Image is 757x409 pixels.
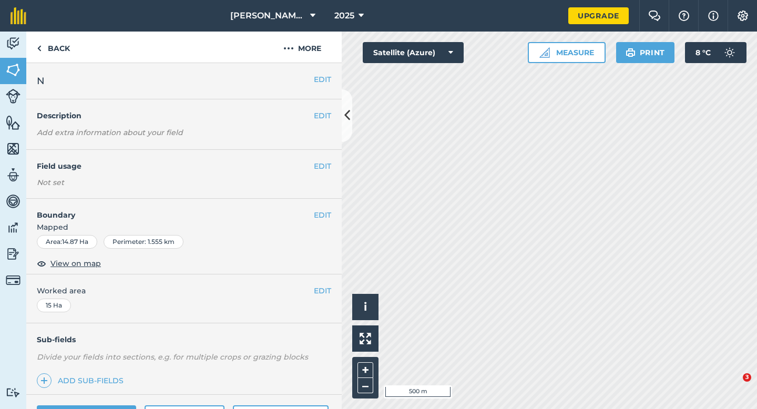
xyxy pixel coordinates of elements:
[37,128,183,137] em: Add extra information about your field
[6,387,21,397] img: svg+xml;base64,PD94bWwgdmVyc2lvbj0iMS4wIiBlbmNvZGluZz0idXRmLTgiPz4KPCEtLSBHZW5lcmF0b3I6IEFkb2JlIE...
[50,258,101,269] span: View on map
[6,193,21,209] img: svg+xml;base64,PD94bWwgdmVyc2lvbj0iMS4wIiBlbmNvZGluZz0idXRmLTgiPz4KPCEtLSBHZW5lcmF0b3I6IEFkb2JlIE...
[37,235,97,249] div: Area : 14.87 Ha
[6,167,21,183] img: svg+xml;base64,PD94bWwgdmVyc2lvbj0iMS4wIiBlbmNvZGluZz0idXRmLTgiPz4KPCEtLSBHZW5lcmF0b3I6IEFkb2JlIE...
[37,257,46,270] img: svg+xml;base64,PHN2ZyB4bWxucz0iaHR0cDovL3d3dy53My5vcmcvMjAwMC9zdmciIHdpZHRoPSIxOCIgaGVpZ2h0PSIyNC...
[648,11,661,21] img: Two speech bubbles overlapping with the left bubble in the forefront
[263,32,342,63] button: More
[37,285,331,296] span: Worked area
[695,42,711,63] span: 8 ° C
[626,46,636,59] img: svg+xml;base64,PHN2ZyB4bWxucz0iaHR0cDovL3d3dy53My5vcmcvMjAwMC9zdmciIHdpZHRoPSIxOSIgaGVpZ2h0PSIyNC...
[6,115,21,130] img: svg+xml;base64,PHN2ZyB4bWxucz0iaHR0cDovL3d3dy53My5vcmcvMjAwMC9zdmciIHdpZHRoPSI1NiIgaGVpZ2h0PSI2MC...
[37,299,71,312] div: 15 Ha
[26,334,342,345] h4: Sub-fields
[6,36,21,52] img: svg+xml;base64,PD94bWwgdmVyc2lvbj0iMS4wIiBlbmNvZGluZz0idXRmLTgiPz4KPCEtLSBHZW5lcmF0b3I6IEFkb2JlIE...
[568,7,629,24] a: Upgrade
[104,235,183,249] div: Perimeter : 1.555 km
[314,285,331,296] button: EDIT
[6,273,21,288] img: svg+xml;base64,PD94bWwgdmVyc2lvbj0iMS4wIiBlbmNvZGluZz0idXRmLTgiPz4KPCEtLSBHZW5lcmF0b3I6IEFkb2JlIE...
[736,11,749,21] img: A cog icon
[26,221,342,233] span: Mapped
[357,378,373,393] button: –
[352,294,378,320] button: i
[314,74,331,85] button: EDIT
[26,199,314,221] h4: Boundary
[26,32,80,63] a: Back
[37,42,42,55] img: svg+xml;base64,PHN2ZyB4bWxucz0iaHR0cDovL3d3dy53My5vcmcvMjAwMC9zdmciIHdpZHRoPSI5IiBoZWlnaHQ9IjI0Ii...
[37,110,331,121] h4: Description
[6,89,21,104] img: svg+xml;base64,PD94bWwgdmVyc2lvbj0iMS4wIiBlbmNvZGluZz0idXRmLTgiPz4KPCEtLSBHZW5lcmF0b3I6IEFkb2JlIE...
[37,74,45,88] span: N
[743,373,751,382] span: 3
[314,160,331,172] button: EDIT
[719,42,740,63] img: svg+xml;base64,PD94bWwgdmVyc2lvbj0iMS4wIiBlbmNvZGluZz0idXRmLTgiPz4KPCEtLSBHZW5lcmF0b3I6IEFkb2JlIE...
[708,9,719,22] img: svg+xml;base64,PHN2ZyB4bWxucz0iaHR0cDovL3d3dy53My5vcmcvMjAwMC9zdmciIHdpZHRoPSIxNyIgaGVpZ2h0PSIxNy...
[360,333,371,344] img: Four arrows, one pointing top left, one top right, one bottom right and the last bottom left
[334,9,354,22] span: 2025
[363,42,464,63] button: Satellite (Azure)
[230,9,306,22] span: [PERSON_NAME] & Sons Farming
[357,362,373,378] button: +
[283,42,294,55] img: svg+xml;base64,PHN2ZyB4bWxucz0iaHR0cDovL3d3dy53My5vcmcvMjAwMC9zdmciIHdpZHRoPSIyMCIgaGVpZ2h0PSIyNC...
[539,47,550,58] img: Ruler icon
[314,209,331,221] button: EDIT
[6,141,21,157] img: svg+xml;base64,PHN2ZyB4bWxucz0iaHR0cDovL3d3dy53My5vcmcvMjAwMC9zdmciIHdpZHRoPSI1NiIgaGVpZ2h0PSI2MC...
[37,373,128,388] a: Add sub-fields
[37,160,314,172] h4: Field usage
[528,42,606,63] button: Measure
[6,62,21,78] img: svg+xml;base64,PHN2ZyB4bWxucz0iaHR0cDovL3d3dy53My5vcmcvMjAwMC9zdmciIHdpZHRoPSI1NiIgaGVpZ2h0PSI2MC...
[40,374,48,387] img: svg+xml;base64,PHN2ZyB4bWxucz0iaHR0cDovL3d3dy53My5vcmcvMjAwMC9zdmciIHdpZHRoPSIxNCIgaGVpZ2h0PSIyNC...
[37,257,101,270] button: View on map
[6,220,21,236] img: svg+xml;base64,PD94bWwgdmVyc2lvbj0iMS4wIiBlbmNvZGluZz0idXRmLTgiPz4KPCEtLSBHZW5lcmF0b3I6IEFkb2JlIE...
[11,7,26,24] img: fieldmargin Logo
[314,110,331,121] button: EDIT
[616,42,675,63] button: Print
[678,11,690,21] img: A question mark icon
[6,246,21,262] img: svg+xml;base64,PD94bWwgdmVyc2lvbj0iMS4wIiBlbmNvZGluZz0idXRmLTgiPz4KPCEtLSBHZW5lcmF0b3I6IEFkb2JlIE...
[364,300,367,313] span: i
[37,177,331,188] div: Not set
[721,373,746,398] iframe: Intercom live chat
[685,42,746,63] button: 8 °C
[37,352,308,362] em: Divide your fields into sections, e.g. for multiple crops or grazing blocks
